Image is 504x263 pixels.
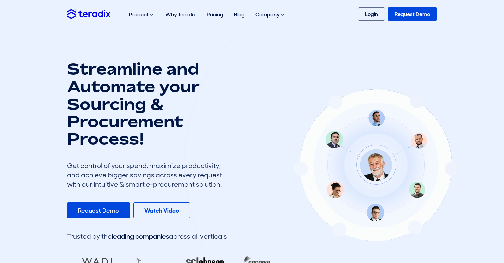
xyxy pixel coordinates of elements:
a: Request Demo [67,202,130,218]
div: Product [124,4,160,25]
a: Pricing [201,4,229,25]
div: Company [250,4,291,25]
a: Request Demo [388,7,437,21]
a: Watch Video [133,202,190,218]
div: Get control of your spend, maximize productivity, and achieve bigger savings across every request... [67,161,227,189]
span: leading companies [112,232,169,241]
a: Blog [229,4,250,25]
a: Login [358,7,385,21]
img: Teradix logo [67,9,110,19]
b: Watch Video [144,207,179,215]
div: Trusted by the across all verticals [67,232,227,241]
h1: Streamline and Automate your Sourcing & Procurement Process! [67,60,227,148]
a: Why Teradix [160,4,201,25]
